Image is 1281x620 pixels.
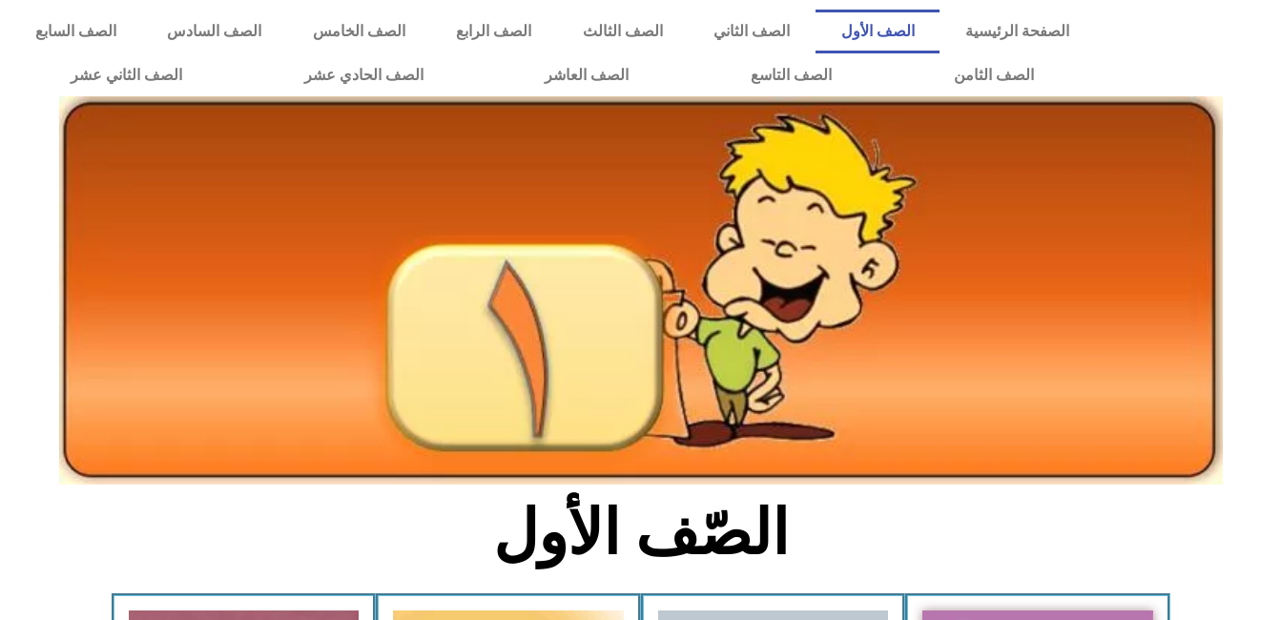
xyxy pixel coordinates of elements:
[243,53,485,97] a: الصف الحادي عشر
[325,496,956,570] h2: الصّف الأول
[430,10,556,53] a: الصف الرابع
[10,53,243,97] a: الصف الثاني عشر
[142,10,287,53] a: الصف السادس
[816,10,940,53] a: الصف الأول
[688,10,815,53] a: الصف الثاني
[557,10,688,53] a: الصف الثالث
[484,53,690,97] a: الصف العاشر
[940,10,1094,53] a: الصفحة الرئيسية
[287,10,430,53] a: الصف الخامس
[690,53,893,97] a: الصف التاسع
[893,53,1095,97] a: الصف الثامن
[10,10,141,53] a: الصف السابع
